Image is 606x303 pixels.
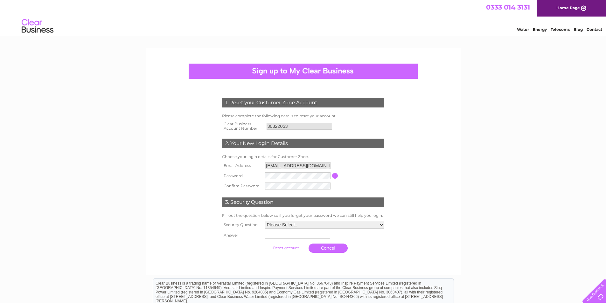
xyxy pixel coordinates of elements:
th: Answer [220,230,263,240]
a: Cancel [309,244,348,253]
a: Blog [574,27,583,32]
input: Submit [266,244,305,252]
div: 1. Reset your Customer Zone Account [222,98,384,107]
img: logo.png [21,17,54,36]
a: 0333 014 3131 [486,3,530,11]
a: Telecoms [551,27,570,32]
th: Email Address [220,161,264,171]
th: Password [220,171,264,181]
td: Please complete the following details to reset your account. [220,112,386,120]
a: Contact [587,27,602,32]
input: Information [332,173,338,179]
th: Clear Business Account Number [220,120,265,133]
div: 2. Your New Login Details [222,139,384,148]
div: Clear Business is a trading name of Verastar Limited (registered in [GEOGRAPHIC_DATA] No. 3667643... [153,3,454,31]
a: Water [517,27,529,32]
td: Choose your login details for Customer Zone. [220,153,386,161]
a: Energy [533,27,547,32]
th: Confirm Password [220,181,264,191]
td: Fill out the question below so if you forget your password we can still help you login. [220,212,386,219]
th: Security Question [220,219,263,230]
div: 3. Security Question [222,197,384,207]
